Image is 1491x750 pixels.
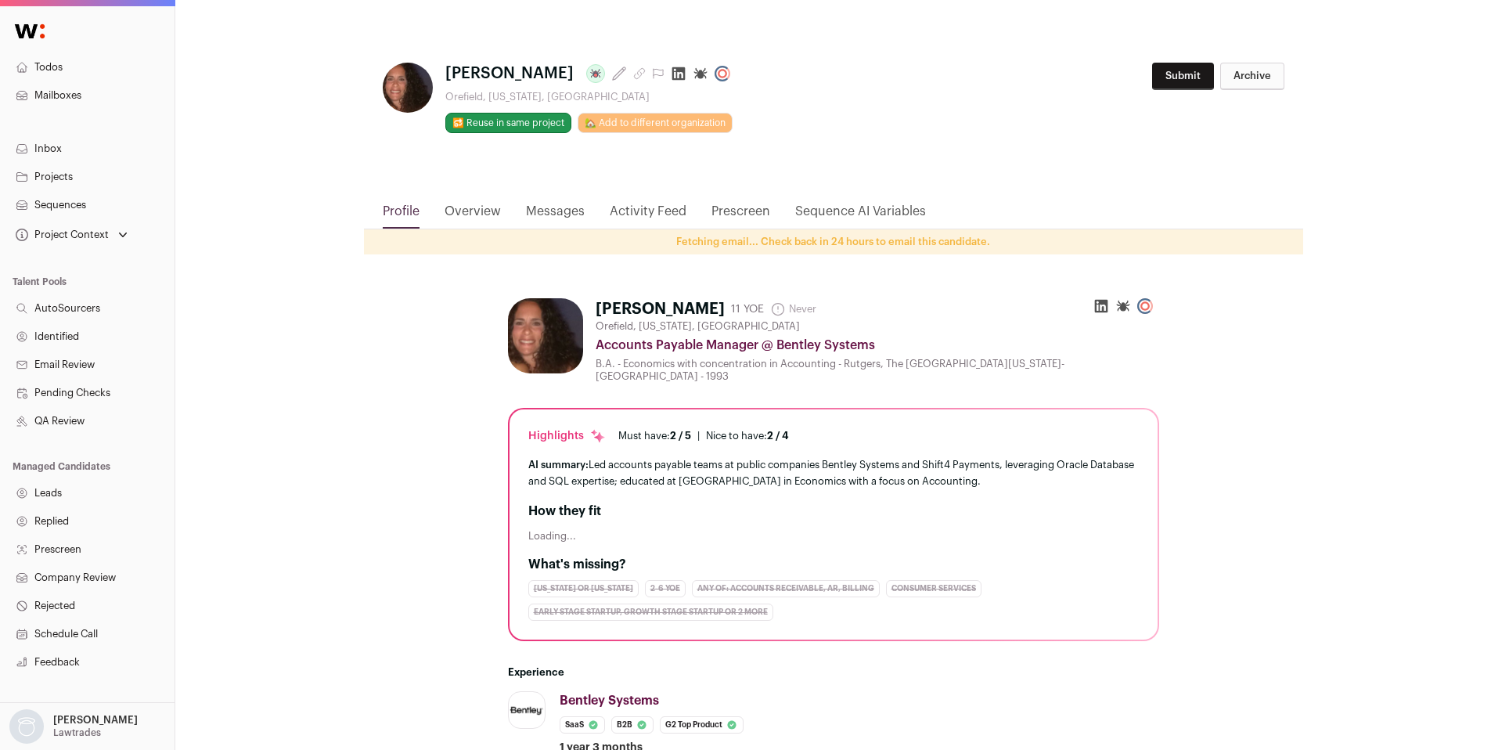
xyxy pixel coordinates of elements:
[528,460,589,470] span: AI summary:
[445,91,736,103] div: Orefield, [US_STATE], [GEOGRAPHIC_DATA]
[795,202,926,229] a: Sequence AI Variables
[767,431,789,441] span: 2 / 4
[445,202,501,229] a: Overview
[364,236,1303,248] p: Fetching email... Check back in 24 hours to email this candidate.
[1220,63,1284,90] button: Archive
[645,580,686,597] div: 2-6 YOE
[9,709,44,744] img: nopic.png
[711,202,770,229] a: Prescreen
[731,301,764,317] div: 11 YOE
[770,301,816,317] span: Never
[670,431,691,441] span: 2 / 5
[528,456,1139,489] div: Led accounts payable teams at public companies Bentley Systems and Shift4 Payments, leveraging Or...
[610,202,686,229] a: Activity Feed
[509,705,545,716] img: 06410db475af26eb2d366a1ed4081b7503646798d58ada2964405b5fd938dd3b.jpg
[383,63,433,113] img: d2343af32e0d0cb0135f9fecfccae85fe53f0ab56e843e7c85f45c6a7d70d981
[596,336,1159,355] div: Accounts Payable Manager @ Bentley Systems
[53,714,138,727] p: [PERSON_NAME]
[508,666,1159,679] h2: Experience
[6,16,53,47] img: Wellfound
[383,202,420,229] a: Profile
[596,358,1159,383] div: B.A. - Economics with concentration in Accounting - Rutgers, The [GEOGRAPHIC_DATA][US_STATE]-[GEO...
[618,430,691,442] div: Must have:
[526,202,585,229] a: Messages
[1152,63,1214,90] button: Submit
[528,580,639,597] div: [US_STATE] or [US_STATE]
[528,604,773,621] div: Early Stage Startup, Growth Stage Startup or 2 more
[660,716,744,734] li: G2 Top Product
[445,113,571,133] button: 🔂 Reuse in same project
[528,530,1139,543] div: Loading...
[6,709,141,744] button: Open dropdown
[560,694,659,707] span: Bentley Systems
[596,320,800,333] span: Orefield, [US_STATE], [GEOGRAPHIC_DATA]
[528,555,1139,574] h2: What's missing?
[13,229,109,241] div: Project Context
[53,727,101,739] p: Lawtrades
[706,430,789,442] div: Nice to have:
[13,224,131,246] button: Open dropdown
[528,502,1139,521] h2: How they fit
[692,580,880,597] div: Any of: Accounts Receivable, AR, Billing
[528,428,606,444] div: Highlights
[560,716,605,734] li: SaaS
[618,430,789,442] ul: |
[578,113,733,133] a: 🏡 Add to different organization
[445,63,574,85] span: [PERSON_NAME]
[611,716,654,734] li: B2B
[886,580,981,597] div: Consumer Services
[596,298,725,320] h1: [PERSON_NAME]
[508,298,583,373] img: d2343af32e0d0cb0135f9fecfccae85fe53f0ab56e843e7c85f45c6a7d70d981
